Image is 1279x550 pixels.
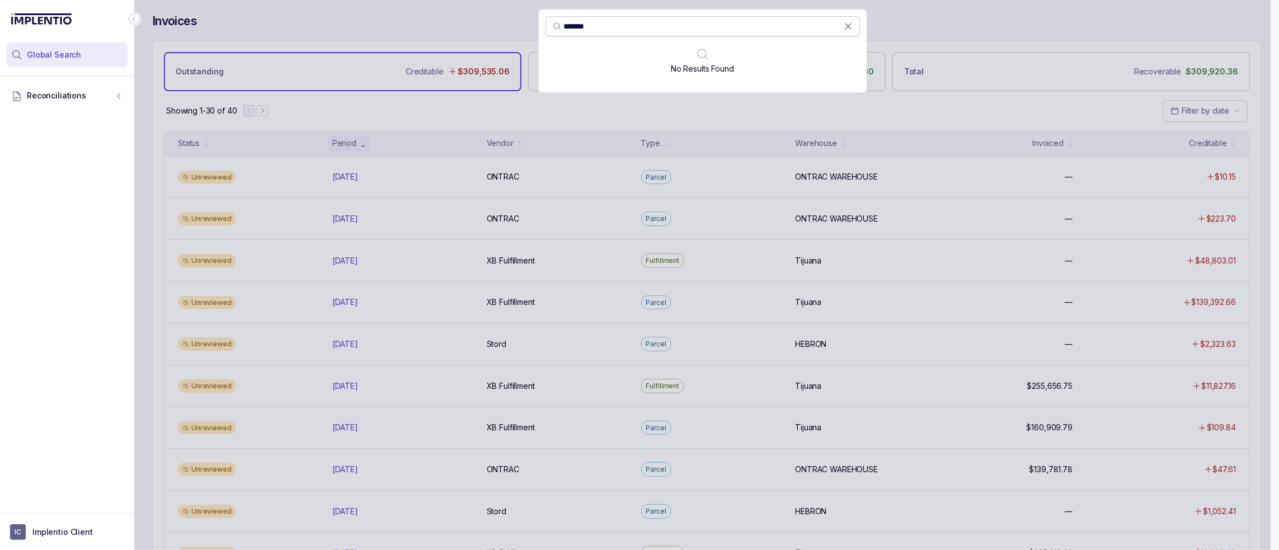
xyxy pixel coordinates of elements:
[128,12,141,26] div: Collapse Icon
[27,49,81,60] span: Global Search
[10,524,26,540] span: User initials
[671,63,734,74] p: No Results Found
[27,90,86,101] span: Reconciliations
[32,527,93,538] p: Implentio Client
[7,83,128,108] button: Reconciliations
[10,524,124,540] button: User initialsImplentio Client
